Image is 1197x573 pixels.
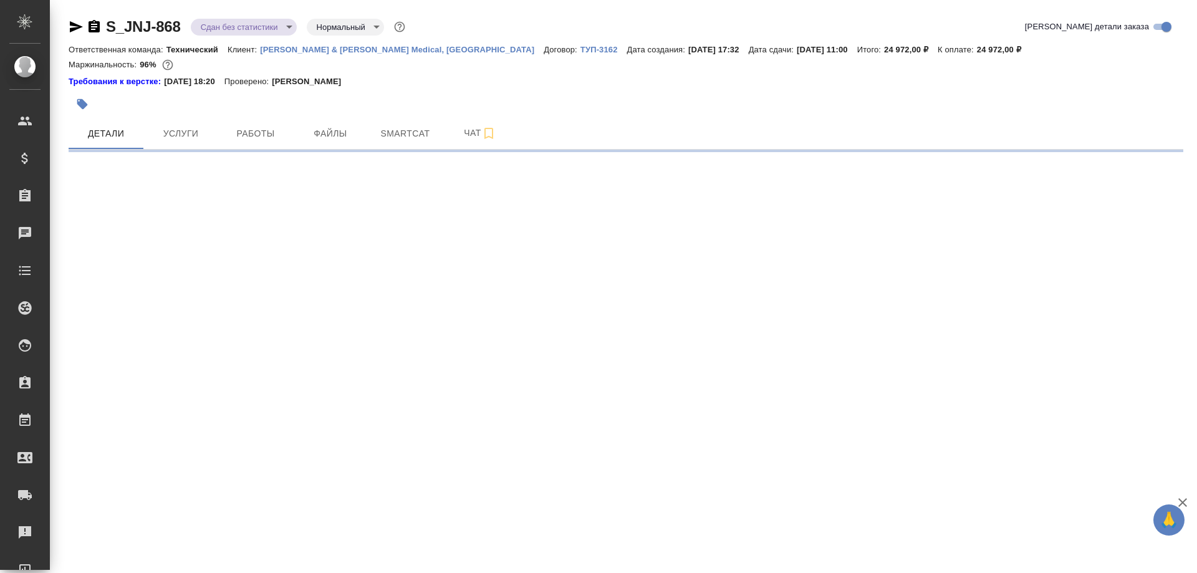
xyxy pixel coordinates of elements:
[1153,504,1185,536] button: 🙏
[224,75,272,88] p: Проверено:
[197,22,282,32] button: Сдан без статистики
[69,75,164,88] a: Требования к верстке:
[580,44,627,54] a: ТУП-3162
[884,45,938,54] p: 24 972,00 ₽
[260,44,544,54] a: [PERSON_NAME] & [PERSON_NAME] Medical, [GEOGRAPHIC_DATA]
[857,45,884,54] p: Итого:
[797,45,857,54] p: [DATE] 11:00
[151,126,211,142] span: Услуги
[688,45,749,54] p: [DATE] 17:32
[300,126,360,142] span: Файлы
[69,45,166,54] p: Ответственная команда:
[1025,21,1149,33] span: [PERSON_NAME] детали заказа
[977,45,1031,54] p: 24 972,00 ₽
[69,90,96,118] button: Добавить тэг
[166,45,228,54] p: Технический
[392,19,408,35] button: Доп статусы указывают на важность/срочность заказа
[749,45,797,54] p: Дата сдачи:
[375,126,435,142] span: Smartcat
[191,19,297,36] div: Сдан без статистики
[69,60,140,69] p: Маржинальность:
[1158,507,1180,533] span: 🙏
[76,126,136,142] span: Детали
[87,19,102,34] button: Скопировать ссылку
[228,45,260,54] p: Клиент:
[938,45,977,54] p: К оплате:
[260,45,544,54] p: [PERSON_NAME] & [PERSON_NAME] Medical, [GEOGRAPHIC_DATA]
[481,126,496,141] svg: Подписаться
[69,19,84,34] button: Скопировать ссылку для ЯМессенджера
[106,18,181,35] a: S_JNJ-868
[164,75,224,88] p: [DATE] 18:20
[160,57,176,73] button: 890.20 RUB;
[627,45,688,54] p: Дата создания:
[544,45,580,54] p: Договор:
[226,126,286,142] span: Работы
[272,75,350,88] p: [PERSON_NAME]
[313,22,369,32] button: Нормальный
[69,75,164,88] div: Нажми, чтобы открыть папку с инструкцией
[580,45,627,54] p: ТУП-3162
[307,19,384,36] div: Сдан без статистики
[450,125,510,141] span: Чат
[140,60,159,69] p: 96%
